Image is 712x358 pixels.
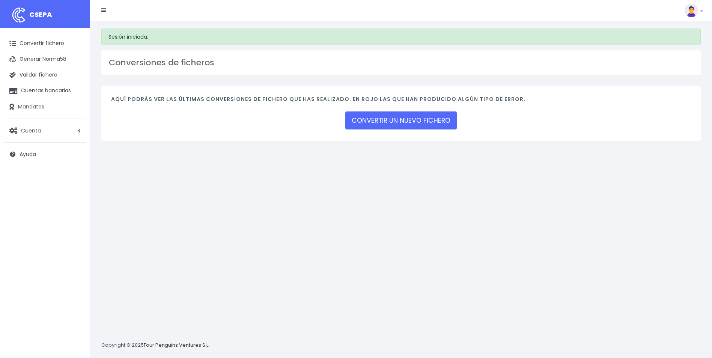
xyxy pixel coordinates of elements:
span: CSEPA [29,10,52,19]
a: Four Penguins Ventures S.L. [144,341,209,349]
a: Convertir fichero [4,36,86,51]
h3: Conversiones de ficheros [109,58,693,68]
img: profile [685,4,698,17]
a: Cuenta [4,123,86,138]
div: Sesión iniciada. [101,29,701,45]
span: Ayuda [20,150,36,158]
a: Cuentas bancarias [4,83,86,99]
h4: Aquí podrás ver las últimas conversiones de fichero que has realizado. En rojo las que han produc... [111,96,691,106]
span: Cuenta [21,126,41,134]
p: Copyright © 2025 . [101,341,211,349]
a: Mandatos [4,99,86,115]
a: Generar Norma58 [4,51,86,67]
img: logo [9,6,28,24]
a: CONVERTIR UN NUEVO FICHERO [345,111,457,129]
a: Ayuda [4,146,86,162]
a: Validar fichero [4,67,86,83]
